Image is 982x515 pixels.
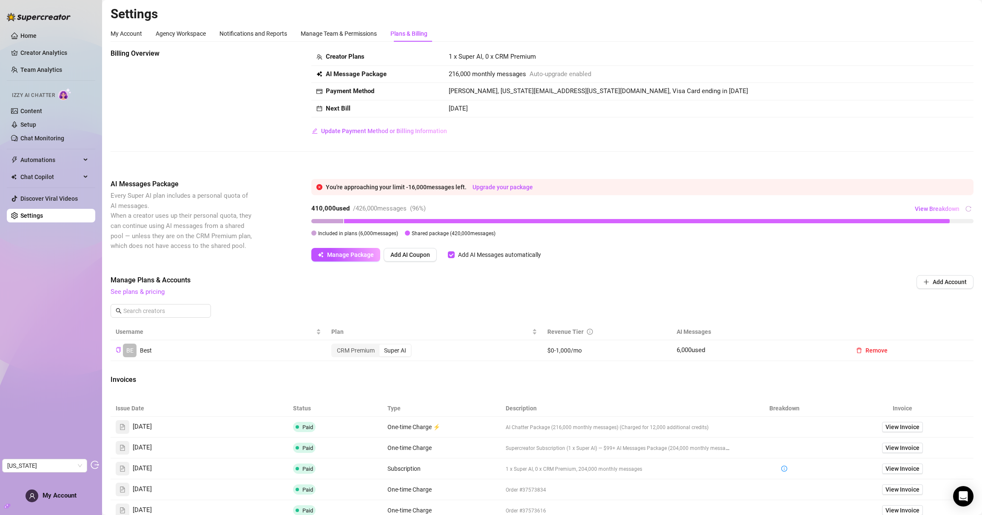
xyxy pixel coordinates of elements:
span: [PERSON_NAME], [US_STATE][EMAIL_ADDRESS][US_STATE][DOMAIN_NAME], Visa Card ending in [DATE] [449,87,748,95]
span: credit-card [316,88,322,94]
h2: Settings [111,6,973,22]
span: Chat Copilot [20,170,81,184]
span: View Invoice [885,464,919,473]
span: Order #37573834 [506,487,546,493]
span: team [316,54,322,60]
a: Home [20,32,37,39]
a: Upgrade your package [472,184,533,191]
span: Manage Package [327,251,374,258]
div: Add AI Messages automatically [458,250,541,259]
button: View Breakdown [914,202,960,216]
strong: 410,000 used [311,205,350,212]
strong: Next Bill [326,105,350,112]
th: Breakdown [737,400,831,417]
span: logout [91,461,99,469]
span: View Invoice [885,506,919,515]
th: Status [288,400,382,417]
span: Auto-upgrade enabled [529,69,591,80]
span: file-text [120,466,125,472]
div: Manage Team & Permissions [301,29,377,38]
th: Description [501,400,737,417]
span: file-text [120,507,125,513]
span: search [116,308,122,314]
span: file-text [120,445,125,451]
span: plus [923,279,929,285]
span: Paid [302,487,313,493]
span: [DATE] [133,484,152,495]
span: Manage Plans & Accounts [111,275,859,285]
span: Username [116,327,314,336]
span: Paid [302,424,313,430]
th: Plan [326,324,542,340]
a: View Invoice [882,464,923,474]
span: delete [856,347,862,353]
img: Chat Copilot [11,174,17,180]
button: Manage Package [311,248,380,262]
td: $0-1,000/mo [542,340,672,361]
a: View Invoice [882,443,923,453]
button: Remove [849,344,894,357]
span: Best [140,347,152,354]
div: My Account [111,29,142,38]
span: thunderbolt [11,156,18,163]
strong: Payment Method [326,87,374,95]
a: See plans & pricing [111,288,165,296]
span: Automations [20,153,81,167]
span: [DATE] [133,422,152,432]
span: info-circle [781,466,787,472]
span: indiana [7,459,82,472]
button: Add AI Coupon [384,248,437,262]
div: CRM Premium [332,344,379,356]
span: View Invoice [885,422,919,432]
span: Shared package ( 420,000 messages) [412,230,495,236]
td: 1 x Super AI, 0 x CRM Premium, 204,000 monthly messages [501,458,737,479]
span: [DATE] [133,464,152,474]
a: Creator Analytics [20,46,88,60]
span: file-text [120,487,125,492]
a: Content [20,108,42,114]
div: You're approaching your limit - 16,000 messages left. [326,182,968,192]
a: Settings [20,212,43,219]
span: Izzy AI Chatter [12,91,55,100]
strong: AI Message Package [326,70,387,78]
span: Plan [331,327,530,336]
a: Chat Monitoring [20,135,64,142]
span: Order #37573616 [506,508,546,514]
div: Agency Workspace [156,29,206,38]
span: Invoices [111,375,253,385]
img: AI Chatter [58,88,71,100]
span: Update Payment Method or Billing Information [321,128,447,134]
span: One-time Charge ⚡ [387,424,440,430]
span: View Breakdown [915,205,959,212]
strong: Creator Plans [326,53,364,60]
div: Plans & Billing [390,29,427,38]
span: Paid [302,445,313,451]
th: Username [111,324,326,340]
th: Type [382,400,501,417]
button: Update Payment Method or Billing Information [311,124,447,138]
span: View Invoice [885,485,919,494]
span: View Invoice [885,443,919,452]
span: [DATE] [449,105,468,112]
span: Remove [865,347,888,354]
span: info-circle [587,329,593,335]
div: Open Intercom Messenger [953,486,973,506]
span: One-time Charge [387,507,432,514]
span: reload [965,206,971,212]
span: user [29,493,35,499]
th: Invoice [831,400,973,417]
input: Search creators [123,306,199,316]
span: Revenue Tier [547,328,584,335]
span: / 426,000 messages [353,205,407,212]
a: Team Analytics [20,66,62,73]
span: close-circle [316,184,322,190]
span: + AI Messages Package (204,000 monthly messages) — $6,120 [612,444,757,451]
span: AI Chatter Package (216,000 monthly messages) (Charged for 12,000 additional credits) [506,424,709,430]
span: [DATE] [133,443,152,453]
div: Notifications and Reports [219,29,287,38]
button: Copy Creator ID [116,347,121,353]
span: BE [126,346,134,355]
span: Add Account [933,279,967,285]
span: Add AI Coupon [390,251,430,258]
span: Every Super AI plan includes a personal quota of AI messages. When a creator uses up their person... [111,192,252,250]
